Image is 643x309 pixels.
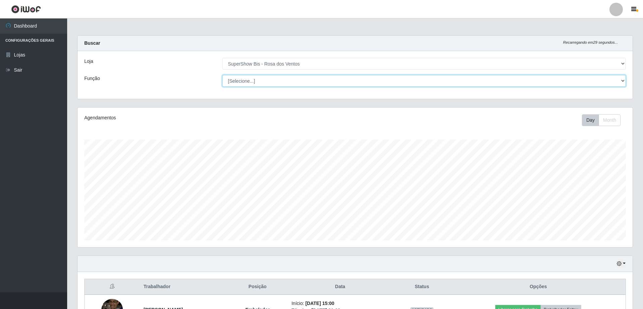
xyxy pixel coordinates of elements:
li: Início: [291,300,389,307]
th: Data [287,279,393,295]
label: Função [84,75,100,82]
time: [DATE] 15:00 [305,301,334,306]
th: Posição [228,279,288,295]
th: Status [393,279,451,295]
button: Month [599,114,621,126]
th: Opções [451,279,626,295]
div: Agendamentos [84,114,304,121]
strong: Buscar [84,40,100,46]
div: First group [582,114,621,126]
th: Trabalhador [139,279,227,295]
div: Toolbar with button groups [582,114,626,126]
img: CoreUI Logo [11,5,41,13]
label: Loja [84,58,93,65]
button: Day [582,114,599,126]
i: Recarregando em 29 segundos... [563,40,618,44]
